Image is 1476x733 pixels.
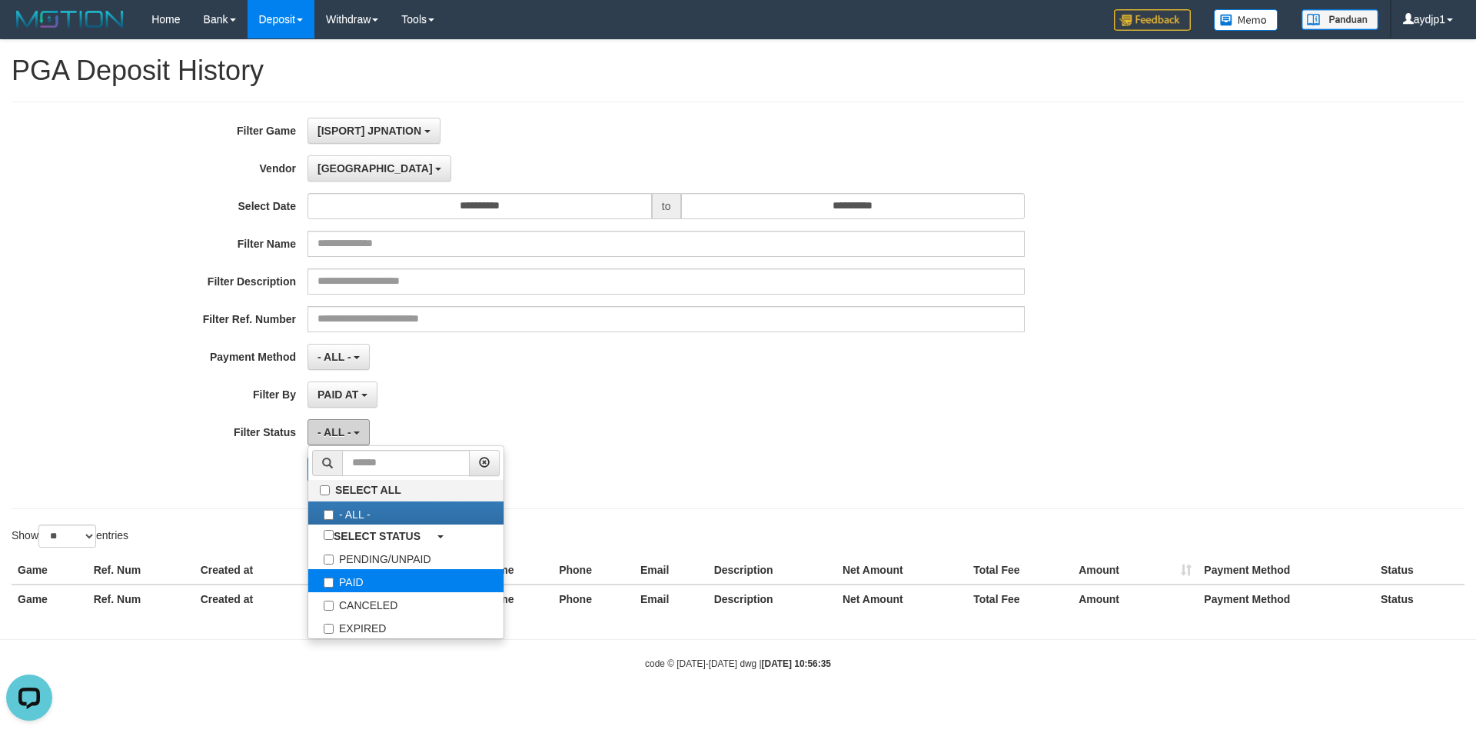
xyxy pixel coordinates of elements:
[12,585,88,613] th: Game
[762,658,831,669] strong: [DATE] 10:56:35
[478,585,553,613] th: Name
[317,125,421,137] span: [ISPORT] JPNATION
[324,555,334,565] input: PENDING/UNPAID
[1375,585,1464,613] th: Status
[12,55,1464,86] h1: PGA Deposit History
[967,585,1072,613] th: Total Fee
[645,658,831,669] small: code © [DATE]-[DATE] dwg |
[194,585,341,613] th: Created at
[1214,9,1278,31] img: Button%20Memo.svg
[1198,585,1375,613] th: Payment Method
[836,585,967,613] th: Net Amount
[307,419,370,445] button: - ALL -
[38,525,96,548] select: Showentries
[317,162,433,175] span: [GEOGRAPHIC_DATA]
[324,601,334,611] input: CANCELED
[324,530,334,540] input: SELECT STATUS
[6,6,52,52] button: Open LiveChat chat widget
[553,556,634,585] th: Phone
[308,525,504,546] a: SELECT STATUS
[634,585,708,613] th: Email
[324,578,334,588] input: PAID
[308,501,504,525] label: - ALL -
[1301,9,1378,30] img: panduan.png
[317,351,351,363] span: - ALL -
[308,480,504,501] label: SELECT ALL
[317,388,358,401] span: PAID AT
[307,381,377,408] button: PAID AT
[1198,556,1375,585] th: Payment Method
[88,556,194,585] th: Ref. Num
[308,592,504,615] label: CANCELED
[308,546,504,569] label: PENDING/UNPAID
[1072,585,1198,613] th: Amount
[1072,556,1198,585] th: Amount
[836,556,967,585] th: Net Amount
[652,193,681,219] span: to
[708,585,836,613] th: Description
[967,556,1072,585] th: Total Fee
[334,530,421,542] b: SELECT STATUS
[1114,9,1191,31] img: Feedback.jpg
[308,615,504,638] label: EXPIRED
[320,485,330,495] input: SELECT ALL
[12,525,128,548] label: Show entries
[307,155,451,182] button: [GEOGRAPHIC_DATA]
[308,569,504,592] label: PAID
[317,426,351,438] span: - ALL -
[324,510,334,520] input: - ALL -
[708,556,836,585] th: Description
[12,8,128,31] img: MOTION_logo.png
[194,556,341,585] th: Created at
[307,118,440,144] button: [ISPORT] JPNATION
[553,585,634,613] th: Phone
[307,344,370,370] button: - ALL -
[12,556,88,585] th: Game
[634,556,708,585] th: Email
[88,585,194,613] th: Ref. Num
[478,556,553,585] th: Name
[1375,556,1464,585] th: Status
[324,624,334,634] input: EXPIRED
